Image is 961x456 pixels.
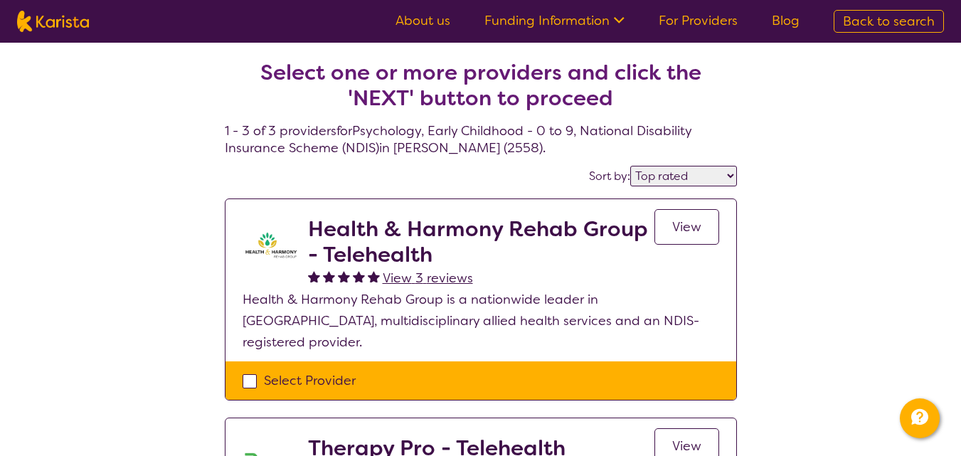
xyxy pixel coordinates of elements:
[772,12,800,29] a: Blog
[308,270,320,282] img: fullstar
[654,209,719,245] a: View
[225,26,737,157] h4: 1 - 3 of 3 providers for Psychology , Early Childhood - 0 to 9 , National Disability Insurance Sc...
[323,270,335,282] img: fullstar
[243,216,299,273] img: ztak9tblhgtrn1fit8ap.png
[308,216,654,267] h2: Health & Harmony Rehab Group - Telehealth
[383,270,473,287] span: View 3 reviews
[243,289,719,353] p: Health & Harmony Rehab Group is a nationwide leader in [GEOGRAPHIC_DATA], multidisciplinary allie...
[672,438,701,455] span: View
[672,218,701,235] span: View
[589,169,630,184] label: Sort by:
[242,60,720,111] h2: Select one or more providers and click the 'NEXT' button to proceed
[900,398,940,438] button: Channel Menu
[368,270,380,282] img: fullstar
[17,11,89,32] img: Karista logo
[338,270,350,282] img: fullstar
[353,270,365,282] img: fullstar
[834,10,944,33] a: Back to search
[484,12,625,29] a: Funding Information
[659,12,738,29] a: For Providers
[395,12,450,29] a: About us
[383,267,473,289] a: View 3 reviews
[843,13,935,30] span: Back to search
